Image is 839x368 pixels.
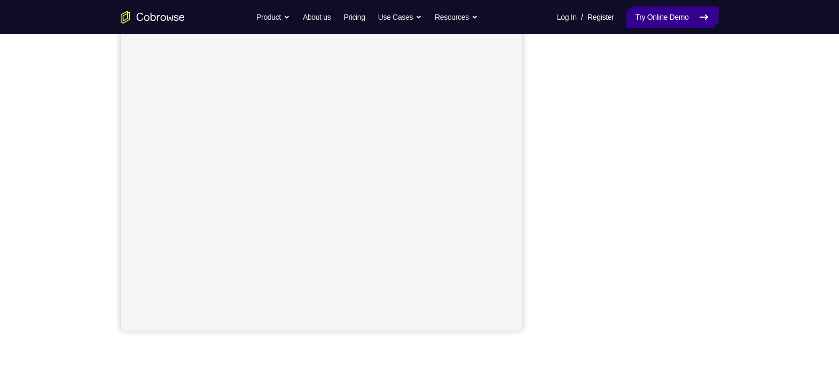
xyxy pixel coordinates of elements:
button: Resources [435,6,478,28]
button: Use Cases [378,6,422,28]
span: / [581,11,583,24]
button: Product [256,6,290,28]
a: Try Online Demo [626,6,718,28]
a: Register [587,6,614,28]
a: Pricing [343,6,365,28]
a: Log In [557,6,577,28]
a: Go to the home page [121,11,185,24]
a: About us [303,6,331,28]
